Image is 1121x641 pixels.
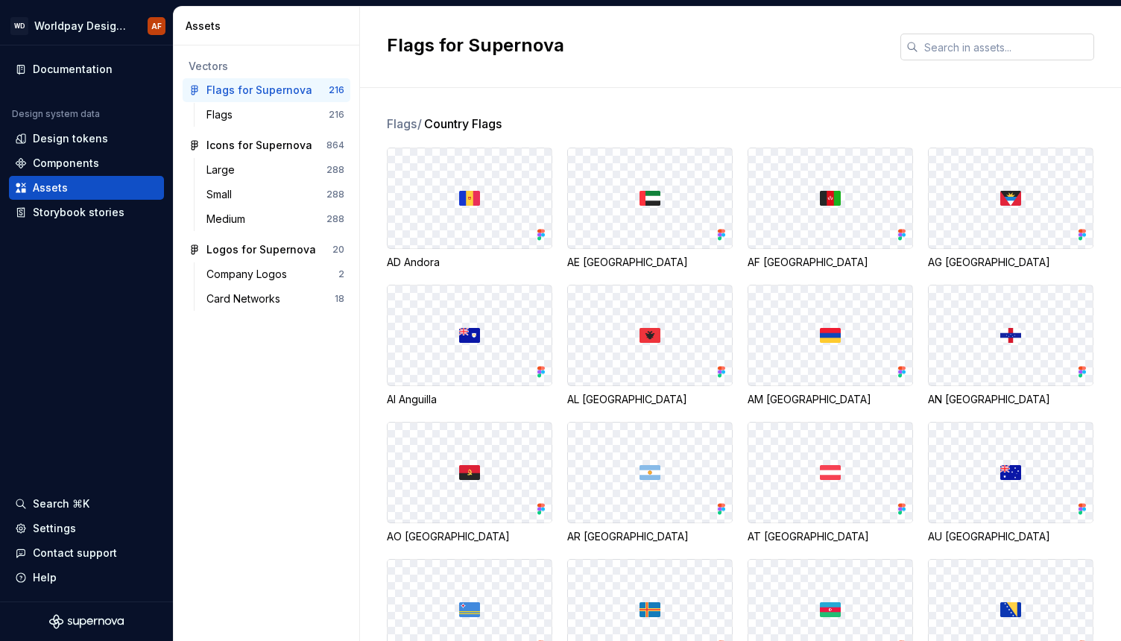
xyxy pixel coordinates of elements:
[183,133,350,157] a: Icons for Supernova864
[567,255,733,270] div: AE [GEOGRAPHIC_DATA]
[206,291,286,306] div: Card Networks
[206,242,316,257] div: Logos for Supernova
[9,200,164,224] a: Storybook stories
[206,267,293,282] div: Company Logos
[748,392,913,407] div: AM [GEOGRAPHIC_DATA]
[33,496,89,511] div: Search ⌘K
[33,521,76,536] div: Settings
[200,207,350,231] a: Medium288
[748,255,913,270] div: AF [GEOGRAPHIC_DATA]
[183,78,350,102] a: Flags for Supernova216
[335,293,344,305] div: 18
[33,156,99,171] div: Components
[151,20,162,32] div: AF
[34,19,130,34] div: Worldpay Design System
[338,268,344,280] div: 2
[206,187,238,202] div: Small
[206,212,251,227] div: Medium
[9,492,164,516] button: Search ⌘K
[3,10,170,42] button: WDWorldpay Design SystemAF
[326,189,344,200] div: 288
[326,213,344,225] div: 288
[200,287,350,311] a: Card Networks18
[9,517,164,540] a: Settings
[33,131,108,146] div: Design tokens
[9,566,164,590] button: Help
[567,392,733,407] div: AL [GEOGRAPHIC_DATA]
[567,529,733,544] div: AR [GEOGRAPHIC_DATA]
[183,238,350,262] a: Logos for Supernova20
[49,614,124,629] svg: Supernova Logo
[206,162,241,177] div: Large
[387,255,552,270] div: AD Andora
[33,62,113,77] div: Documentation
[928,255,1093,270] div: AG [GEOGRAPHIC_DATA]
[186,19,353,34] div: Assets
[9,541,164,565] button: Contact support
[200,158,350,182] a: Large288
[9,176,164,200] a: Assets
[200,183,350,206] a: Small288
[387,115,423,133] span: Flags
[10,17,28,35] div: WD
[928,392,1093,407] div: AN [GEOGRAPHIC_DATA]
[189,59,344,74] div: Vectors
[33,570,57,585] div: Help
[206,138,312,153] div: Icons for Supernova
[200,262,350,286] a: Company Logos2
[387,34,882,57] h2: Flags for Supernova
[200,103,350,127] a: Flags216
[387,392,552,407] div: AI Anguilla
[424,115,502,133] span: Country Flags
[206,83,312,98] div: Flags for Supernova
[326,164,344,176] div: 288
[387,529,552,544] div: AO [GEOGRAPHIC_DATA]
[928,529,1093,544] div: AU [GEOGRAPHIC_DATA]
[33,180,68,195] div: Assets
[33,546,117,561] div: Contact support
[332,244,344,256] div: 20
[33,205,124,220] div: Storybook stories
[417,116,422,131] span: /
[206,107,239,122] div: Flags
[9,151,164,175] a: Components
[329,84,344,96] div: 216
[12,108,100,120] div: Design system data
[329,109,344,121] div: 216
[9,127,164,151] a: Design tokens
[9,57,164,81] a: Documentation
[918,34,1094,60] input: Search in assets...
[748,529,913,544] div: AT [GEOGRAPHIC_DATA]
[326,139,344,151] div: 864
